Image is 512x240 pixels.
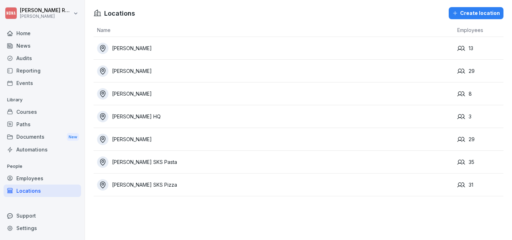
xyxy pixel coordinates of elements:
[457,90,503,98] div: 8
[452,9,500,17] div: Create location
[4,143,81,156] a: Automations
[4,94,81,106] p: Library
[97,134,454,145] a: [PERSON_NAME]
[4,130,81,144] div: Documents
[97,156,454,168] a: [PERSON_NAME] SKS Pasta
[97,179,454,191] a: [PERSON_NAME] SKS Pizza
[104,9,135,18] h1: Locations
[97,65,454,77] a: [PERSON_NAME]
[457,67,503,75] div: 29
[4,27,81,39] a: Home
[457,158,503,166] div: 35
[4,77,81,89] a: Events
[4,185,81,197] a: Locations
[4,172,81,185] a: Employees
[20,7,72,14] p: [PERSON_NAME] Rondeux
[449,7,503,19] button: Create location
[457,135,503,143] div: 29
[457,181,503,189] div: 31
[4,39,81,52] a: News
[4,118,81,130] a: Paths
[20,14,72,19] p: [PERSON_NAME]
[457,44,503,52] div: 13
[94,23,454,37] th: Name
[4,209,81,222] div: Support
[457,113,503,121] div: 3
[4,161,81,172] p: People
[67,133,79,141] div: New
[4,130,81,144] a: DocumentsNew
[4,52,81,64] a: Audits
[97,88,454,100] a: [PERSON_NAME]
[97,111,454,122] a: [PERSON_NAME] HQ
[4,106,81,118] a: Courses
[454,23,503,37] th: Employees
[4,64,81,77] a: Reporting
[4,222,81,234] a: Settings
[97,43,454,54] a: [PERSON_NAME]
